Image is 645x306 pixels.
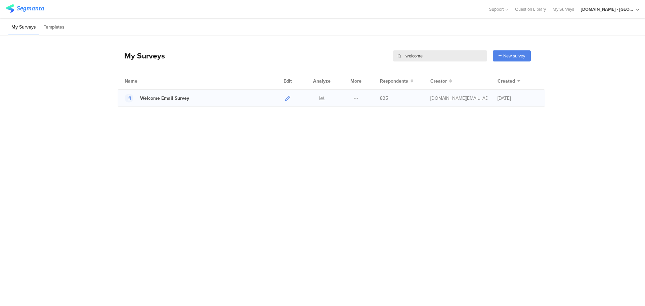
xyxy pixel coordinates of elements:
div: More [349,73,363,89]
div: Name [125,78,165,85]
li: Templates [41,19,68,35]
li: My Surveys [8,19,39,35]
a: Welcome Email Survey [125,94,189,102]
span: Support [489,6,504,12]
span: Creator [430,78,447,85]
button: Creator [430,78,452,85]
img: segmanta logo [6,4,44,13]
span: 835 [380,95,388,102]
div: [DATE] [498,95,538,102]
span: Created [498,78,515,85]
div: Welcome Email Survey [140,95,189,102]
div: fenesan.cf@pg.com [430,95,487,102]
input: Survey Name, Creator... [393,50,487,61]
div: Edit [281,73,295,89]
button: Created [498,78,520,85]
div: Analyze [312,73,332,89]
div: [DOMAIN_NAME] - [GEOGRAPHIC_DATA] [581,6,635,12]
div: My Surveys [118,50,165,61]
span: New survey [503,53,525,59]
span: Respondents [380,78,408,85]
button: Respondents [380,78,414,85]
